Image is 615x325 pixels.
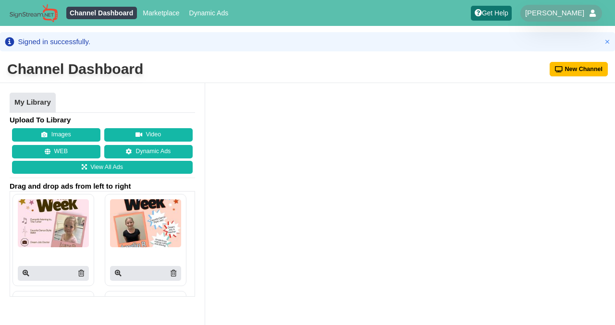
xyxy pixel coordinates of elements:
[110,199,181,247] img: P250x250 image processing20251008 2065718 1jqfm2r
[104,145,193,158] a: Dynamic Ads
[10,93,56,113] a: My Library
[603,37,612,47] button: Close
[525,8,584,18] span: [PERSON_NAME]
[139,7,183,19] a: Marketplace
[471,6,512,21] a: Get Help
[7,60,143,79] div: Channel Dashboard
[12,128,100,142] button: Images
[10,115,195,125] h4: Upload To Library
[10,4,58,23] img: Sign Stream.NET
[66,7,137,19] a: Channel Dashboard
[18,37,91,47] div: Signed in successfully.
[185,7,232,19] a: Dynamic Ads
[18,199,89,247] img: P250x250 image processing20251008 2065718 nz5afi
[550,62,608,76] button: New Channel
[12,145,100,158] button: WEB
[12,161,193,174] a: View All Ads
[10,181,195,191] span: Drag and drop ads from left to right
[104,128,193,142] button: Video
